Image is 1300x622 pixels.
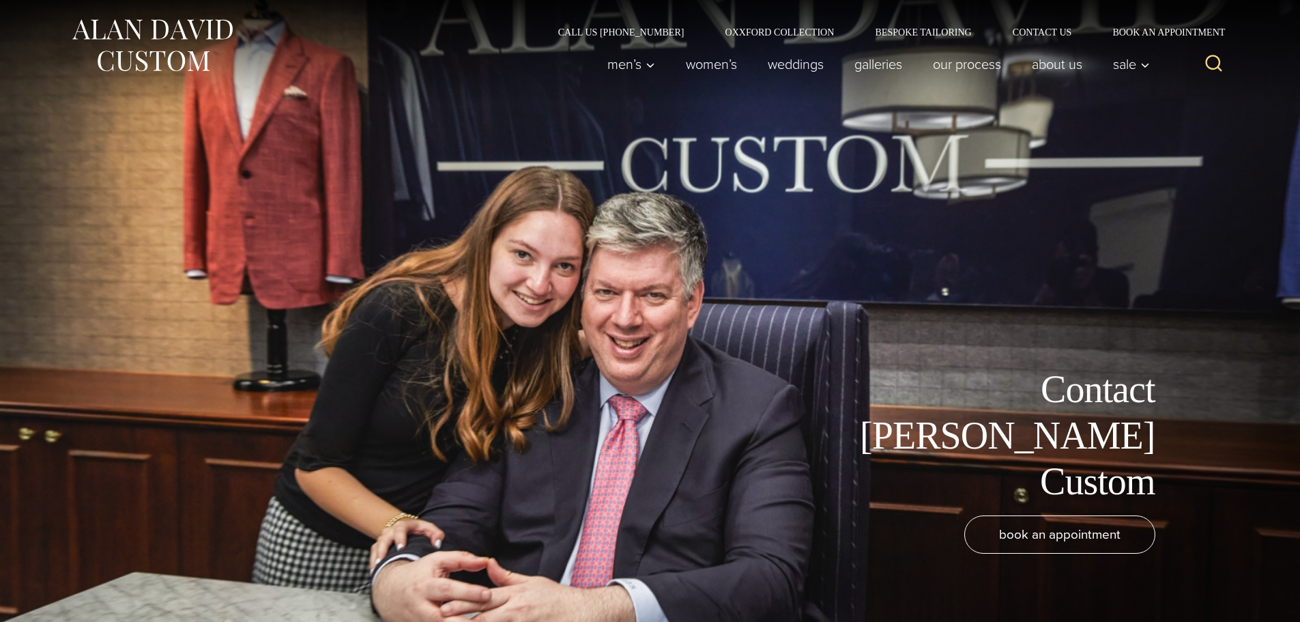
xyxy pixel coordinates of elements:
a: Bespoke Tailoring [854,27,992,37]
span: Sale [1113,57,1150,71]
a: Contact Us [992,27,1093,37]
a: Oxxford Collection [704,27,854,37]
a: About Us [1016,51,1097,78]
img: Alan David Custom [70,15,234,76]
a: Women’s [670,51,752,78]
span: Men’s [607,57,655,71]
h1: Contact [PERSON_NAME] Custom [848,367,1155,505]
a: Call Us [PHONE_NUMBER] [538,27,705,37]
a: book an appointment [964,515,1155,554]
a: weddings [752,51,839,78]
a: Book an Appointment [1092,27,1230,37]
nav: Primary Navigation [592,51,1157,78]
nav: Secondary Navigation [538,27,1230,37]
a: Galleries [839,51,917,78]
button: View Search Form [1198,48,1230,81]
span: book an appointment [999,524,1121,544]
a: Our Process [917,51,1016,78]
